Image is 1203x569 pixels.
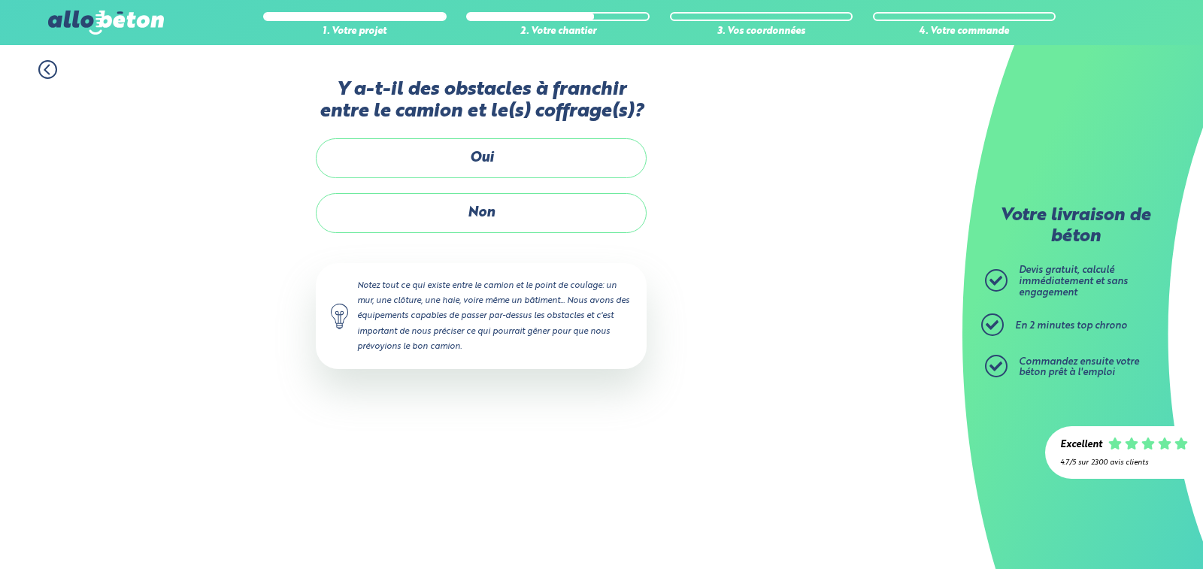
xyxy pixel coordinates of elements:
[316,263,647,369] div: Notez tout ce qui existe entre le camion et le point de coulage: un mur, une clôture, une haie, v...
[1069,510,1186,552] iframe: Help widget launcher
[670,26,853,38] div: 3. Vos coordonnées
[316,79,647,123] label: Y a-t-il des obstacles à franchir entre le camion et le(s) coffrage(s)?
[466,26,650,38] div: 2. Votre chantier
[873,26,1056,38] div: 4. Votre commande
[316,193,647,233] label: Non
[263,26,447,38] div: 1. Votre projet
[48,11,164,35] img: allobéton
[316,138,647,178] label: Oui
